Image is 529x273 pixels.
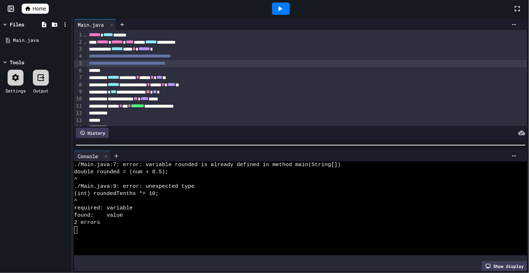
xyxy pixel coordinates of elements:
div: Main.java [13,37,69,44]
span: Home [33,5,46,12]
div: Main.java [74,21,107,29]
div: Show display [482,261,527,271]
span: required: variable [74,205,133,212]
span: 2 errors [74,219,100,226]
span: ^ [74,198,77,205]
div: 12 [74,110,83,117]
span: Fold line [83,32,87,38]
span: (int) roundedTenths *= 10; [74,190,159,198]
div: 8 [74,81,83,88]
div: 10 [74,95,83,103]
div: To enrich screen reader interactions, please activate Accessibility in Grammarly extension settings [87,30,527,147]
div: 7 [74,74,83,81]
div: Files [10,21,24,28]
div: Main.java [74,19,116,30]
div: Output [33,87,48,94]
span: double rounded = (num + 0.5); [74,169,168,176]
div: 3 [74,45,83,53]
span: found: value [74,212,123,219]
div: 1 [74,31,83,39]
span: Fold line [83,39,87,45]
span: ./Main.java:7: error: variable rounded is already defined in method main(String[]) [74,161,341,169]
div: Console [74,151,111,161]
div: 4 [74,53,83,60]
span: ./Main.java:9: error: unexpected type [74,183,194,190]
div: Tools [10,58,24,66]
div: 6 [74,67,83,74]
div: 11 [74,103,83,110]
a: Home [22,4,49,14]
div: History [76,128,109,138]
div: Settings [5,87,26,94]
div: 13 [74,117,83,124]
div: 14 [74,124,83,131]
div: 9 [74,88,83,96]
span: ^ [74,176,77,183]
div: 5 [74,60,83,67]
div: Console [74,152,102,160]
div: 2 [74,39,83,46]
